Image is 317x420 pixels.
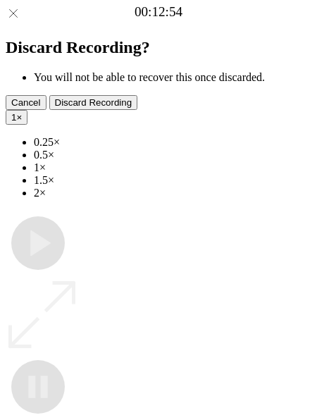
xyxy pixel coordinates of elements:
[11,112,16,123] span: 1
[6,38,311,57] h2: Discard Recording?
[34,161,311,174] li: 1×
[6,110,27,125] button: 1×
[34,149,311,161] li: 0.5×
[135,4,182,20] a: 00:12:54
[34,71,311,84] li: You will not be able to recover this once discarded.
[34,136,311,149] li: 0.25×
[34,187,311,199] li: 2×
[49,95,138,110] button: Discard Recording
[34,174,311,187] li: 1.5×
[6,95,46,110] button: Cancel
